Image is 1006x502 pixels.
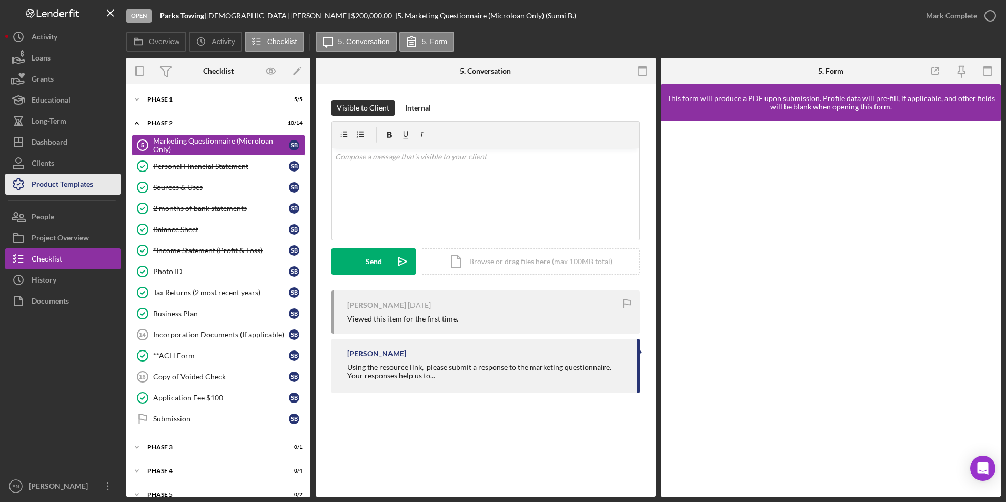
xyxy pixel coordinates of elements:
[147,491,276,498] div: Phase 5
[331,100,395,116] button: Visible to Client
[289,203,299,214] div: S B
[26,476,95,499] div: [PERSON_NAME]
[153,137,289,154] div: Marketing Questionnaire (Microloan Only)
[203,67,234,75] div: Checklist
[153,415,289,423] div: Submission
[289,140,299,150] div: S B
[347,301,406,309] div: [PERSON_NAME]
[284,120,303,126] div: 10 / 14
[289,287,299,298] div: S B
[970,456,995,481] div: Open Intercom Messenger
[132,282,305,303] a: Tax Returns (2 most recent years)SB
[153,162,289,170] div: Personal Financial Statement
[147,468,276,474] div: Phase 4
[351,12,395,20] div: $200,000.00
[284,96,303,103] div: 5 / 5
[160,11,204,20] b: Parks Towing
[132,219,305,240] a: Balance SheetSB
[206,12,351,20] div: [DEMOGRAPHIC_DATA] [PERSON_NAME] |
[400,100,436,116] button: Internal
[338,37,390,46] label: 5. Conversation
[926,5,977,26] div: Mark Complete
[347,349,406,358] div: [PERSON_NAME]
[12,484,19,489] text: EN
[395,12,576,20] div: | 5. Marketing Questionnaire (Microloan Only) (Sunni B.)
[153,394,289,402] div: Application Fee $100
[132,303,305,324] a: Business PlanSB
[139,374,145,380] tspan: 16
[153,373,289,381] div: Copy of Voided Check
[289,372,299,382] div: S B
[408,301,431,309] time: 2024-08-11 14:39
[289,161,299,172] div: S B
[818,67,843,75] div: 5. Form
[132,261,305,282] a: Photo IDSB
[405,100,431,116] div: Internal
[289,350,299,361] div: S B
[289,245,299,256] div: S B
[347,363,627,380] div: Using the resource link, please submit a response to the marketing questionnaire. Your responses ...
[366,248,382,275] div: Send
[160,12,206,20] div: |
[316,32,397,52] button: 5. Conversation
[132,366,305,387] a: 16Copy of Voided CheckSB
[666,94,995,111] div: This form will produce a PDF upon submission. Profile data will pre-fill, if applicable, and othe...
[153,309,289,318] div: Business Plan
[289,329,299,340] div: S B
[132,198,305,219] a: 2 months of bank statementsSB
[153,183,289,192] div: Sources & Uses
[126,9,152,23] div: Open
[460,67,511,75] div: 5. Conversation
[153,225,289,234] div: Balance Sheet
[147,120,276,126] div: Phase 2
[189,32,242,52] button: Activity
[153,288,289,297] div: Tax Returns (2 most recent years)
[132,408,305,429] a: SubmissionSB
[347,315,458,323] div: Viewed this item for the first time.
[147,96,276,103] div: Phase 1
[331,248,416,275] button: Send
[289,308,299,319] div: S B
[153,352,289,360] div: **ACH Form
[132,177,305,198] a: Sources & UsesSB
[153,330,289,339] div: Incorporation Documents (If applicable)
[132,324,305,345] a: 14Incorporation Documents (If applicable)SB
[267,37,297,46] label: Checklist
[284,468,303,474] div: 0 / 4
[337,100,389,116] div: Visible to Client
[132,156,305,177] a: Personal Financial StatementSB
[399,32,454,52] button: 5. Form
[284,444,303,450] div: 0 / 1
[212,37,235,46] label: Activity
[132,135,305,156] a: 5Marketing Questionnaire (Microloan Only)SB
[139,332,146,338] tspan: 14
[153,246,289,255] div: *Income Statement (Profit & Loss)
[147,444,276,450] div: Phase 3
